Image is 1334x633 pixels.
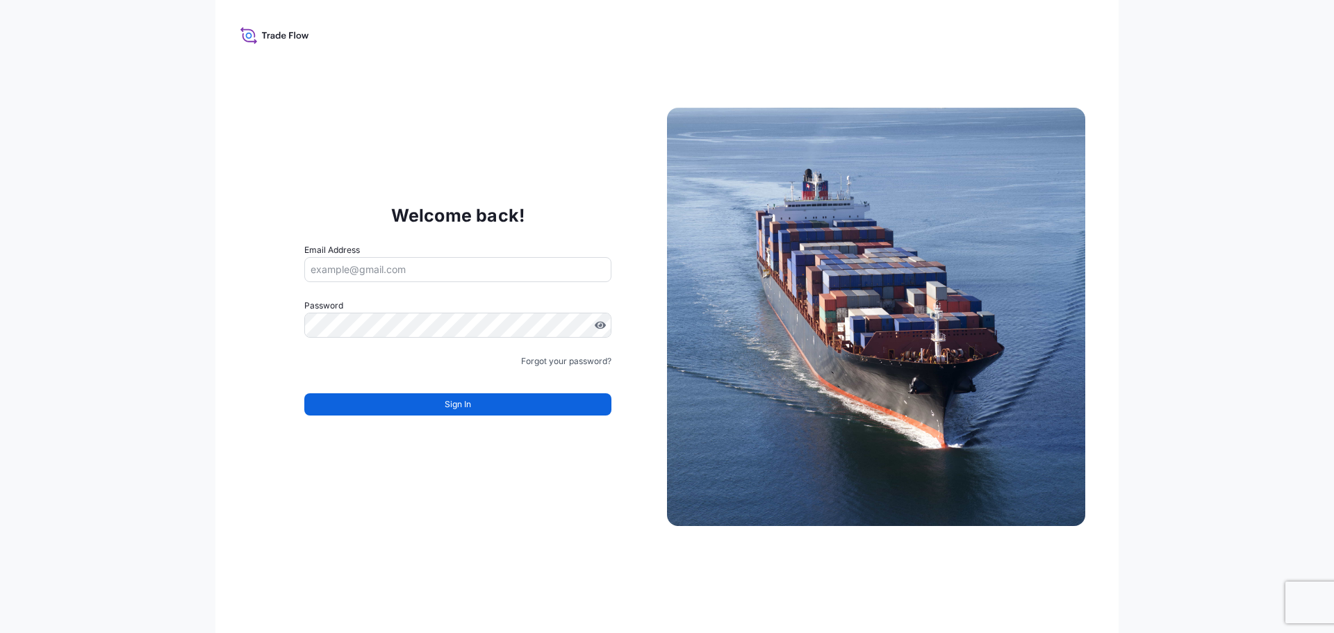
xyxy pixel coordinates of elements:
[304,243,360,257] label: Email Address
[521,354,611,368] a: Forgot your password?
[391,204,525,227] p: Welcome back!
[304,257,611,282] input: example@gmail.com
[304,393,611,416] button: Sign In
[304,299,611,313] label: Password
[667,108,1085,526] img: Ship illustration
[595,320,606,331] button: Show password
[445,397,471,411] span: Sign In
